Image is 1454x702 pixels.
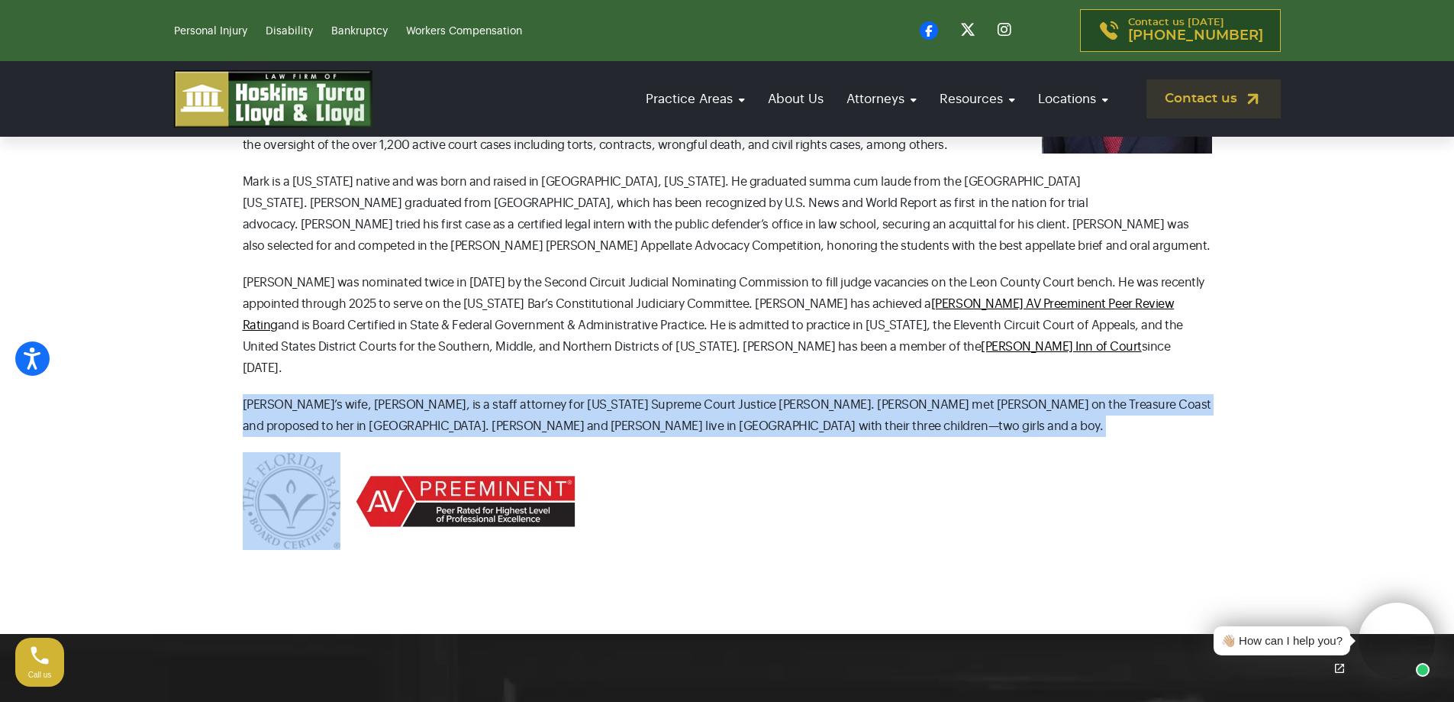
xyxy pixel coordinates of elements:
p: Contact us [DATE] [1128,18,1263,44]
span: [PHONE_NUMBER] [1128,28,1263,44]
p: [PERSON_NAME]’s wife, [PERSON_NAME], is a staff attorney for [US_STATE] Supreme Court Justice [PE... [243,394,1212,437]
p: Mark is a [US_STATE] native and was born and raised in [GEOGRAPHIC_DATA], [US_STATE]. He graduate... [243,171,1212,257]
img: logo [174,70,372,128]
a: Practice Areas [638,77,753,121]
a: Locations [1030,77,1116,121]
a: Contact us [1146,79,1281,118]
a: Workers Compensation [406,26,522,37]
a: Bankruptcy [331,26,388,37]
a: Resources [932,77,1023,121]
p: [PERSON_NAME] was nominated twice in [DATE] by the Second Circuit Judicial Nominating Commission ... [243,272,1212,379]
a: About Us [760,77,831,121]
a: Open chat [1323,652,1356,684]
a: Disability [266,26,313,37]
a: Contact us [DATE][PHONE_NUMBER] [1080,9,1281,52]
a: Personal Injury [174,26,247,37]
div: 👋🏼 How can I help you? [1221,632,1343,650]
a: [PERSON_NAME] Inn of Court [981,341,1142,353]
img: Preeminent Logo [351,472,580,531]
img: Florida Bar Board Certified [243,452,340,550]
a: Attorneys [839,77,924,121]
span: Call us [28,671,52,679]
